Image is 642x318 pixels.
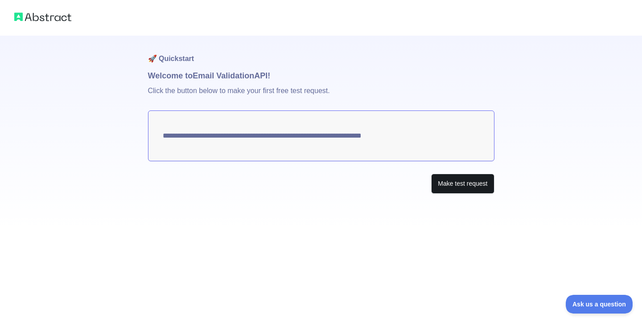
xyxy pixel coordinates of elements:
img: Abstract logo [14,11,71,23]
button: Make test request [431,174,494,194]
iframe: Toggle Customer Support [566,295,633,314]
h1: Welcome to Email Validation API! [148,69,494,82]
h1: 🚀 Quickstart [148,36,494,69]
p: Click the button below to make your first free test request. [148,82,494,110]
